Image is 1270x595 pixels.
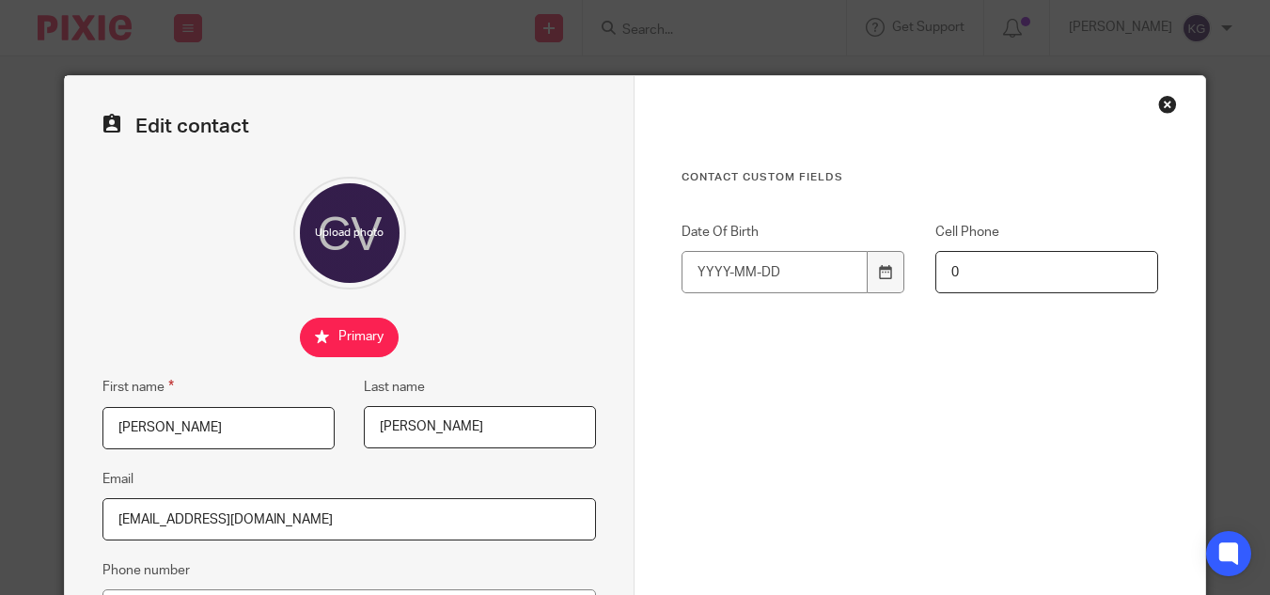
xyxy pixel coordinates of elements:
[1158,95,1177,114] div: Close this dialog window
[682,170,1158,185] h3: Contact Custom fields
[102,376,174,398] label: First name
[102,561,190,580] label: Phone number
[682,251,868,293] input: YYYY-MM-DD
[102,470,133,489] label: Email
[364,378,425,397] label: Last name
[935,223,1159,242] label: Cell Phone
[102,114,597,139] h2: Edit contact
[682,223,905,242] label: Date Of Birth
